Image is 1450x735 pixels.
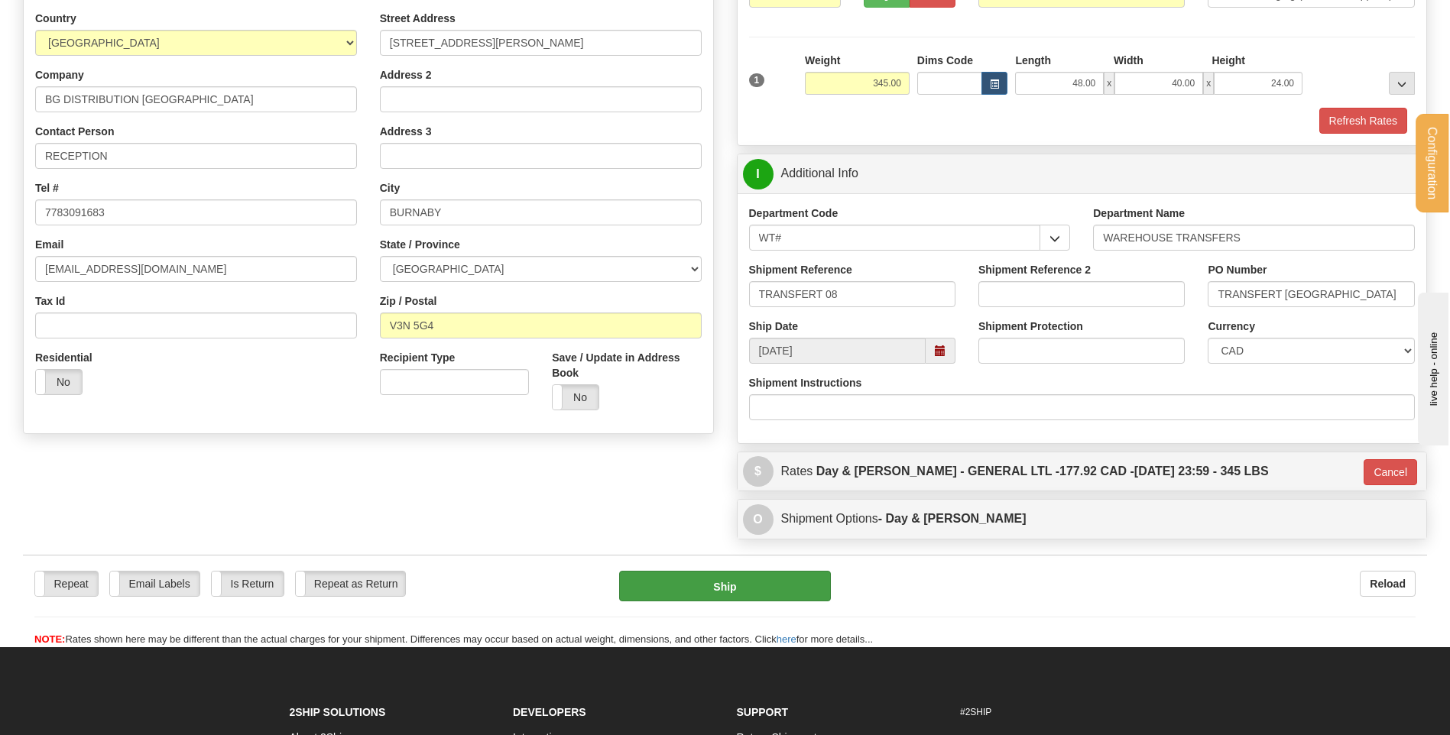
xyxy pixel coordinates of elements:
label: No [553,385,598,410]
label: No [36,370,82,394]
button: Ship [619,571,830,601]
span: I [743,159,774,189]
label: Residential [35,350,92,365]
label: Email Labels [110,571,199,596]
label: Shipment Reference [749,262,852,277]
label: Tax Id [35,293,65,309]
div: Rates shown here may be different than the actual charges for your shipment. Differences may occu... [23,633,1427,647]
div: live help - online [11,13,141,24]
label: Company [35,67,84,83]
strong: Developers [513,706,586,718]
label: Recipient Type [380,350,456,365]
strong: Support [737,706,789,718]
label: Shipment Protection [978,319,1083,334]
label: Width [1114,53,1143,68]
label: Street Address [380,11,456,26]
span: x [1104,72,1114,95]
button: Cancel [1364,459,1417,485]
label: Length [1015,53,1051,68]
span: $ [743,456,774,487]
label: Contact Person [35,124,114,139]
b: Reload [1370,578,1406,590]
label: Height [1212,53,1245,68]
input: Enter a location [380,30,702,56]
label: Address 3 [380,124,432,139]
div: ... [1389,72,1415,95]
label: Tel # [35,180,59,196]
input: Please select [749,225,1041,251]
a: IAdditional Info [743,158,1422,189]
label: Dims Code [917,53,973,68]
label: Weight [805,53,840,68]
label: City [380,180,400,196]
a: here [777,633,796,645]
button: Reload [1360,571,1416,597]
label: Department Name [1093,206,1185,221]
strong: - Day & [PERSON_NAME] [878,512,1027,525]
a: OShipment Options- Day & [PERSON_NAME] [743,503,1422,535]
label: Is Return [212,571,284,596]
label: Ship Date [749,319,799,334]
span: O [743,504,774,535]
span: x [1203,72,1214,95]
label: Email [35,237,63,252]
label: Country [35,11,76,26]
label: Department Code [749,206,839,221]
button: Configuration [1416,114,1448,212]
span: NOTE: [34,633,65,645]
label: Day & [PERSON_NAME] - GENERAL LTL - [DATE] 23:59 - 345 LBS [816,456,1269,487]
label: Shipment Instructions [749,375,862,390]
label: Address 2 [380,67,432,83]
label: Repeat as Return [296,571,405,596]
label: Shipment Reference 2 [978,262,1091,277]
label: Save / Update in Address Book [552,350,701,380]
label: PO Number [1208,262,1267,277]
h6: #2SHIP [960,707,1161,717]
span: 177.92 CAD - [1059,465,1134,478]
strong: 2Ship Solutions [290,706,386,718]
label: Repeat [35,571,98,596]
a: $Rates Day & [PERSON_NAME] - GENERAL LTL -177.92 CAD -[DATE] 23:59 - 345 LBS [743,456,1354,487]
span: 1 [749,73,765,87]
label: State / Province [380,237,460,252]
label: Zip / Postal [380,293,437,309]
label: Currency [1208,319,1254,334]
button: Refresh Rates [1319,108,1407,134]
iframe: chat widget [1415,290,1448,445]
